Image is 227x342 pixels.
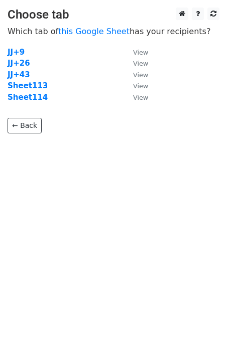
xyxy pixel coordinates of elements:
a: Sheet113 [8,81,48,90]
a: JJ+43 [8,70,30,79]
a: View [123,48,148,57]
small: View [133,60,148,67]
a: ← Back [8,118,42,133]
small: View [133,94,148,101]
a: Sheet114 [8,93,48,102]
a: View [123,70,148,79]
a: View [123,59,148,68]
a: this Google Sheet [58,27,130,36]
a: JJ+9 [8,48,25,57]
h3: Choose tab [8,8,219,22]
a: View [123,81,148,90]
small: View [133,49,148,56]
small: View [133,82,148,90]
p: Which tab of has your recipients? [8,26,219,37]
small: View [133,71,148,79]
a: View [123,93,148,102]
a: JJ+26 [8,59,30,68]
